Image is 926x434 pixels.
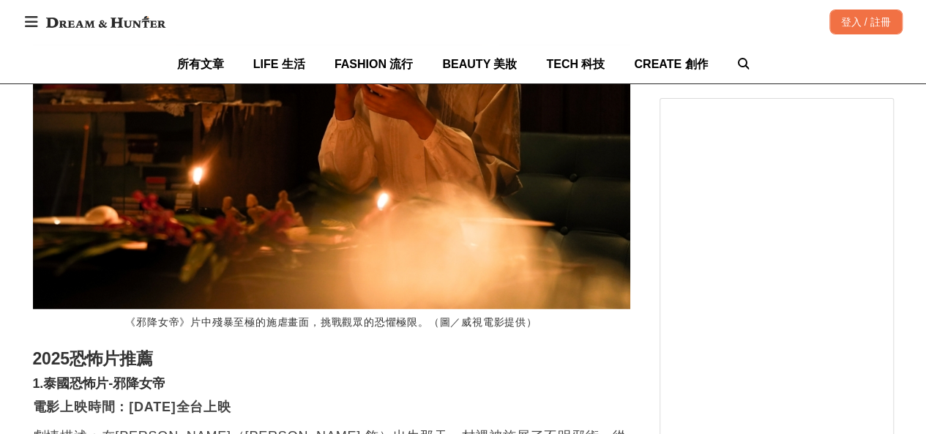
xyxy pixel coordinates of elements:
[546,58,605,70] span: TECH 科技
[634,58,708,70] span: CREATE 創作
[177,58,224,70] span: 所有文章
[33,349,630,370] h2: 2025恐怖片推薦
[442,58,517,70] span: BEAUTY 美妝
[335,45,414,83] a: FASHION 流行
[253,58,305,70] span: LIFE 生活
[829,10,903,34] div: 登入 / 註冊
[39,9,173,35] img: Dream & Hunter
[546,45,605,83] a: TECH 科技
[634,45,708,83] a: CREATE 創作
[335,58,414,70] span: FASHION 流行
[442,45,517,83] a: BEAUTY 美妝
[33,309,630,337] figcaption: 《邪降女帝》片中殘暴至極的施虐畫面，挑戰觀眾的恐懼極限。（圖／威視電影提供）
[33,400,231,414] strong: 電影上映時間：[DATE]全台上映
[33,376,630,392] h3: 1.泰國恐怖片-邪降女帝
[253,45,305,83] a: LIFE 生活
[177,45,224,83] a: 所有文章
